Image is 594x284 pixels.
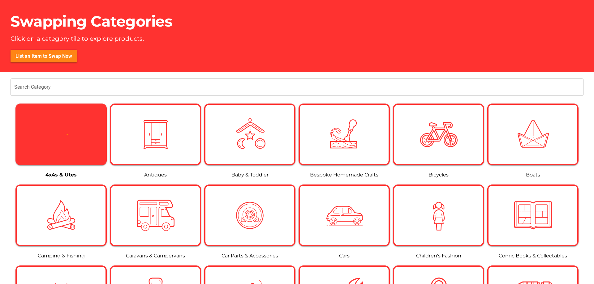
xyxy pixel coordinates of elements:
h1: Swapping Categories [11,12,196,31]
input: Search Category [14,78,580,96]
a: 4x4s & Utes [45,172,77,178]
button: List an Item to Swap Now [11,50,77,62]
a: Antiques [144,172,167,178]
a: Car Parts & Accessories [222,253,278,259]
a: Boats [526,172,540,178]
a: Camping & Fishing [38,253,85,259]
a: Caravans & Campervans [126,253,185,259]
p: Click on a category tile to explore products. [11,35,144,42]
a: Cars [339,253,350,259]
a: Comic Books & Collectables [499,253,567,259]
a: Bicycles [428,172,449,178]
a: Children's Fashion [416,253,461,259]
a: Baby & Toddler [231,172,269,178]
a: Bespoke Homemade Crafts [310,172,378,178]
span: List an Item to Swap Now [15,53,72,59]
